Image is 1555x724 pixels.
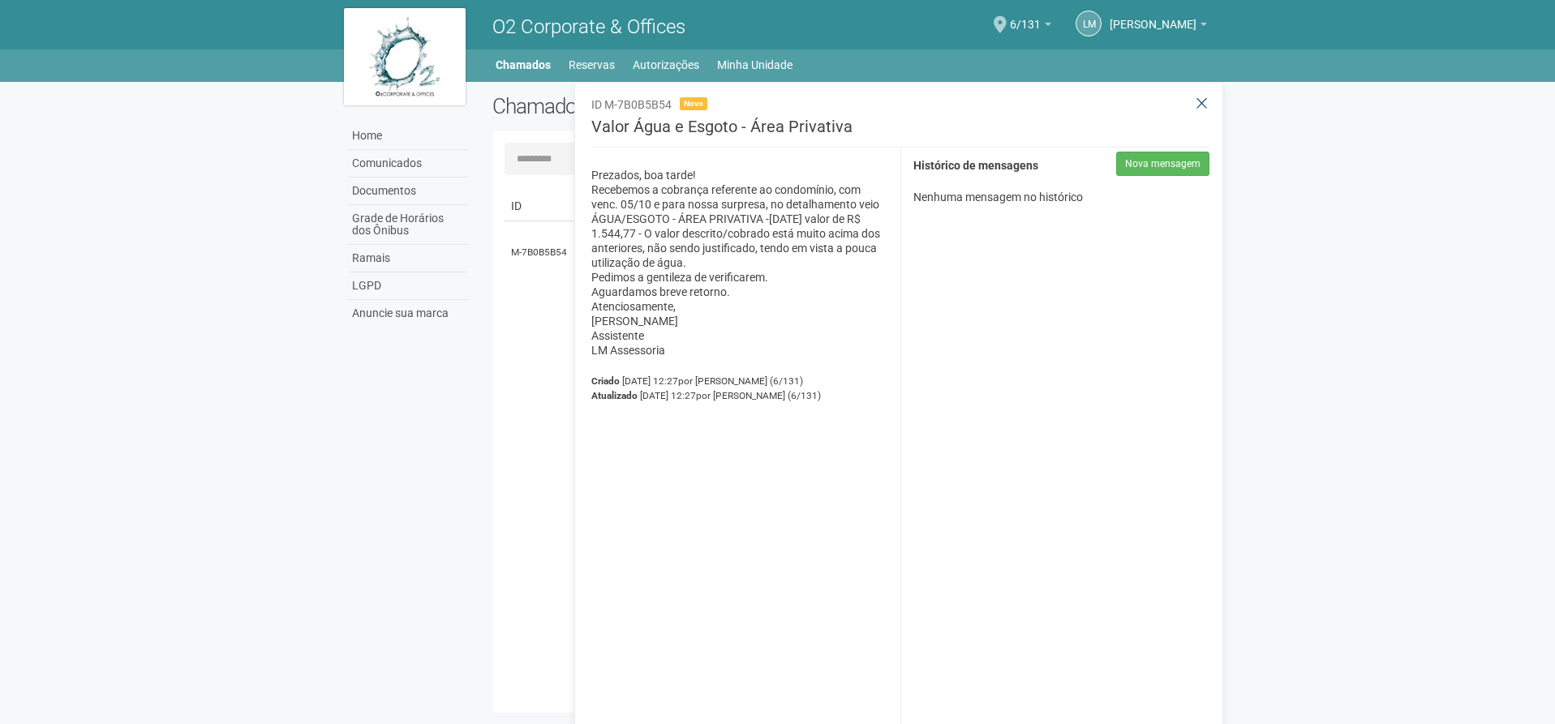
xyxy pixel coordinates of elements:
[591,98,672,111] span: ID M-7B0B5B54
[348,300,468,327] a: Anuncie sua marca
[1110,20,1207,33] a: [PERSON_NAME]
[348,178,468,205] a: Documentos
[591,390,638,401] strong: Atualizado
[913,160,1038,173] strong: Histórico de mensagens
[492,15,685,38] span: O2 Corporate & Offices
[496,54,551,76] a: Chamados
[591,375,620,387] strong: Criado
[680,97,707,110] span: Novo
[633,54,699,76] a: Autorizações
[1076,11,1102,36] a: LM
[492,94,778,118] h2: Chamados
[344,8,466,105] img: logo.jpg
[696,390,821,401] span: por [PERSON_NAME] (6/131)
[1110,2,1196,31] span: Lana Martins
[1010,20,1051,33] a: 6/131
[913,190,1210,204] p: Nenhuma mensagem no histórico
[348,150,468,178] a: Comunicados
[678,375,803,387] span: por [PERSON_NAME] (6/131)
[1010,2,1041,31] span: 6/131
[622,375,803,387] span: [DATE] 12:27
[717,54,793,76] a: Minha Unidade
[640,390,821,401] span: [DATE] 12:27
[505,191,578,221] td: ID
[348,122,468,150] a: Home
[1116,152,1209,176] button: Nova mensagem
[591,168,888,358] p: Prezados, boa tarde! Recebemos a cobrança referente ao condomínio, com venc. 05/10 e para nossa s...
[348,245,468,272] a: Ramais
[348,205,468,245] a: Grade de Horários dos Ônibus
[505,221,578,284] td: M-7B0B5B54
[569,54,615,76] a: Reservas
[591,118,1210,148] h3: Valor Água e Esgoto - Área Privativa
[348,272,468,300] a: LGPD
